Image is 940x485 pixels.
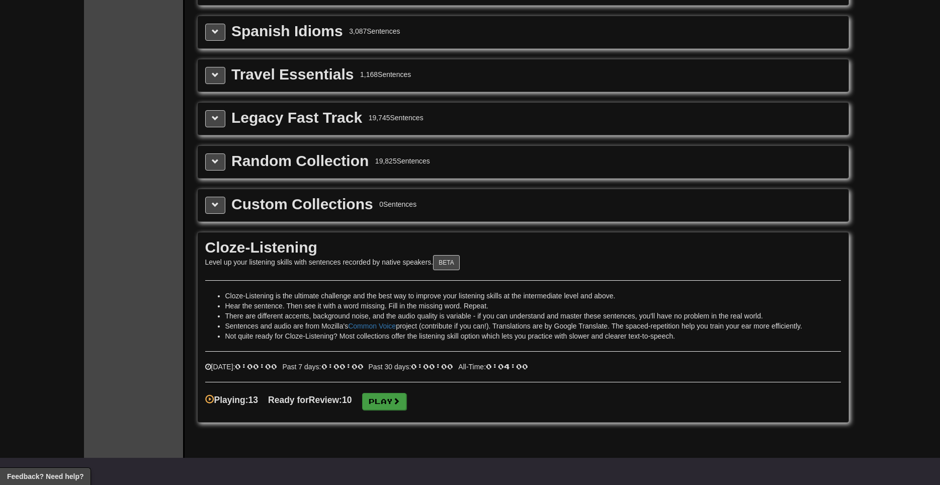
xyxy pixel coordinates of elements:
li: [DATE]: [203,362,280,372]
li: Sentences and audio are from Mozilla's project (contribute if you can!). Translations are by Goog... [225,321,841,331]
p: Level up your listening skills with sentences recorded by native speakers. [205,255,841,270]
a: Play [362,393,406,410]
div: Random Collection [231,153,369,169]
div: Travel Essentials [231,67,354,82]
li: There are different accents, background noise, and the audio quality is variable - if you can und... [225,311,841,321]
div: 19,745 Sentences [369,113,423,123]
div: Custom Collections [231,197,373,212]
div: 3,087 Sentences [349,26,400,36]
li: Hear the sentence. Then see it with a word missing. Fill in the missing word. Repeat. [225,301,841,311]
span: 0:00:00 [235,362,277,371]
div: 19,825 Sentences [375,156,430,166]
a: Common Voice [348,322,396,330]
div: Cloze-Listening [205,240,841,255]
span: 0:00:00 [411,362,453,371]
span: 0:00:00 [321,362,364,371]
span: Ready for [268,395,309,405]
li: All-Time: [456,362,531,372]
li: Past 7 days: [280,362,366,372]
span: Open feedback widget [7,471,83,481]
div: 1,168 Sentences [360,69,411,79]
div: 0 Sentences [379,199,416,209]
span: 0:04:00 [486,362,528,371]
li: Not quite ready for Cloze-Listening? Most collections offer the listening skill option which lets... [225,331,841,341]
button: BETA [433,255,459,270]
li: Cloze-Listening is the ultimate challenge and the best way to improve your listening skills at th... [225,291,841,301]
li: Past 30 days: [366,362,456,372]
div: Legacy Fast Track [231,110,362,125]
div: Spanish Idioms [231,24,343,39]
li: Playing: 13 [200,394,264,407]
li: Review: 10 [263,394,357,407]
